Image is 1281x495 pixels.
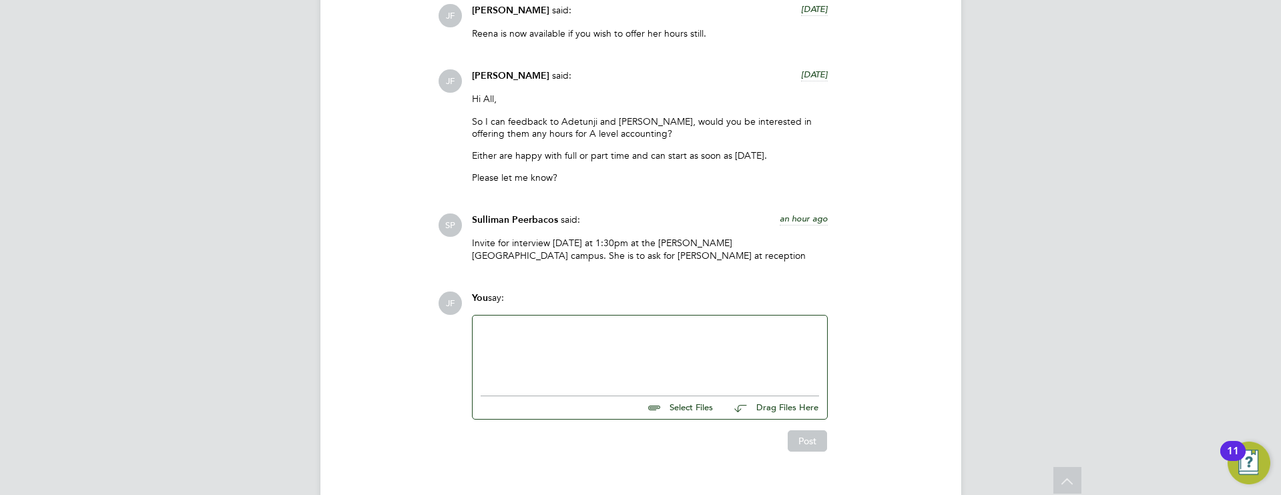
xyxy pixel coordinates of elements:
span: said: [561,213,580,225]
p: Please let me know? [472,171,828,183]
span: [DATE] [801,3,828,15]
button: Post [788,430,827,452]
button: Drag Files Here [724,394,819,422]
span: You [472,292,488,304]
span: JF [439,4,462,27]
span: said: [552,4,571,16]
span: [PERSON_NAME] [472,70,549,81]
span: JF [439,292,462,315]
span: JF [439,69,462,93]
button: Open Resource Center, 11 new notifications [1228,442,1270,484]
span: an hour ago [780,213,828,224]
p: Hi All, [472,93,828,105]
div: 11 [1227,451,1239,468]
span: [PERSON_NAME] [472,5,549,16]
div: say: [472,292,828,315]
p: Reena is now available if you wish to offer her hours still. [472,27,828,39]
span: SP [439,213,462,237]
p: Either are happy with full or part time and can start as soon as [DATE]. [472,149,828,161]
p: Invite for interview [DATE] at 1:30pm at the [PERSON_NAME][GEOGRAPHIC_DATA] campus. She is to ask... [472,237,828,261]
span: [DATE] [801,69,828,80]
p: So I can feedback to Adetunji and [PERSON_NAME], would you be interested in offering them any hou... [472,115,828,139]
span: said: [552,69,571,81]
span: Sulliman Peerbacos [472,214,558,225]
